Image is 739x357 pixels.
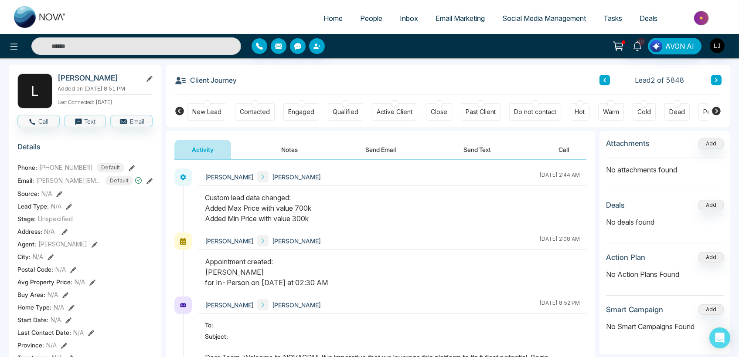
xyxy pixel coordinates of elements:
[17,74,52,108] div: L
[494,10,595,27] a: Social Media Management
[36,176,102,185] span: [PERSON_NAME][EMAIL_ADDRESS][DOMAIN_NAME]
[272,172,321,182] span: [PERSON_NAME]
[606,217,724,227] p: No deals found
[272,300,321,310] span: [PERSON_NAME]
[17,239,36,249] span: Agent:
[575,108,585,116] div: Hot
[502,14,586,23] span: Social Media Management
[400,14,418,23] span: Inbox
[539,235,580,246] div: [DATE] 2:08 AM
[205,172,254,182] span: [PERSON_NAME]
[315,10,351,27] a: Home
[205,236,254,246] span: [PERSON_NAME]
[17,176,34,185] span: Email:
[205,300,254,310] span: [PERSON_NAME]
[637,108,651,116] div: Cold
[631,10,666,27] a: Deals
[698,138,724,149] button: Add
[39,163,93,172] span: [PHONE_NUMBER]
[64,115,106,127] button: Text
[427,10,494,27] a: Email Marketing
[17,227,55,236] span: Address:
[73,328,84,337] span: N/A
[446,140,508,159] button: Send Text
[288,108,314,116] div: Engaged
[606,269,724,280] p: No Action Plans Found
[17,340,44,350] span: Province :
[606,158,724,175] p: No attachments found
[17,277,72,286] span: Avg Property Price :
[431,108,447,116] div: Close
[710,38,725,53] img: User Avatar
[698,252,724,263] button: Add
[174,74,237,87] h3: Client Journey
[606,139,650,148] h3: Attachments
[17,328,71,337] span: Last Contact Date :
[17,214,36,223] span: Stage:
[709,327,730,348] div: Open Intercom Messenger
[603,14,622,23] span: Tasks
[391,10,427,27] a: Inbox
[58,97,153,106] p: Last Connected: [DATE]
[38,239,87,249] span: [PERSON_NAME]
[648,38,702,54] button: AVON AI
[606,321,724,332] p: No Smart Campaigns Found
[637,38,645,46] span: 10+
[17,303,51,312] span: Home Type :
[48,290,58,299] span: N/A
[606,201,625,209] h3: Deals
[603,108,619,116] div: Warm
[360,14,382,23] span: People
[264,140,315,159] button: Notes
[595,10,631,27] a: Tasks
[205,332,231,341] span: Subject:
[17,202,49,211] span: Lead Type:
[698,139,724,147] span: Add
[55,265,66,274] span: N/A
[75,277,85,286] span: N/A
[348,140,413,159] button: Send Email
[436,14,485,23] span: Email Marketing
[46,340,57,350] span: N/A
[324,14,343,23] span: Home
[192,108,221,116] div: New Lead
[17,115,60,127] button: Call
[58,85,153,93] p: Added on [DATE] 8:51 PM
[539,171,580,182] div: [DATE] 2:44 AM
[17,163,37,172] span: Phone:
[606,305,663,314] h3: Smart Campaign
[514,108,556,116] div: Do not contact
[272,236,321,246] span: [PERSON_NAME]
[17,252,31,261] span: City :
[541,140,586,159] button: Call
[377,108,412,116] div: Active Client
[44,228,55,235] span: N/A
[106,176,133,185] span: Default
[58,74,139,82] h2: [PERSON_NAME]
[665,41,694,51] span: AVON AI
[698,304,724,315] button: Add
[17,315,48,324] span: Start Date :
[17,265,53,274] span: Postal Code :
[17,290,45,299] span: Buy Area :
[539,299,580,310] div: [DATE] 8:52 PM
[650,40,662,52] img: Lead Flow
[110,115,153,127] button: Email
[240,108,270,116] div: Contacted
[698,200,724,210] button: Add
[33,252,43,261] span: N/A
[38,214,73,223] span: Unspecified
[466,108,496,116] div: Past Client
[333,108,358,116] div: Qualified
[635,75,684,85] span: Lead 2 of 5848
[17,142,153,156] h3: Details
[627,38,648,53] a: 10+
[671,8,734,28] img: Market-place.gif
[174,140,231,159] button: Activity
[51,315,61,324] span: N/A
[51,202,61,211] span: N/A
[640,14,657,23] span: Deals
[703,108,727,116] div: Pending
[14,6,66,28] img: Nova CRM Logo
[54,303,64,312] span: N/A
